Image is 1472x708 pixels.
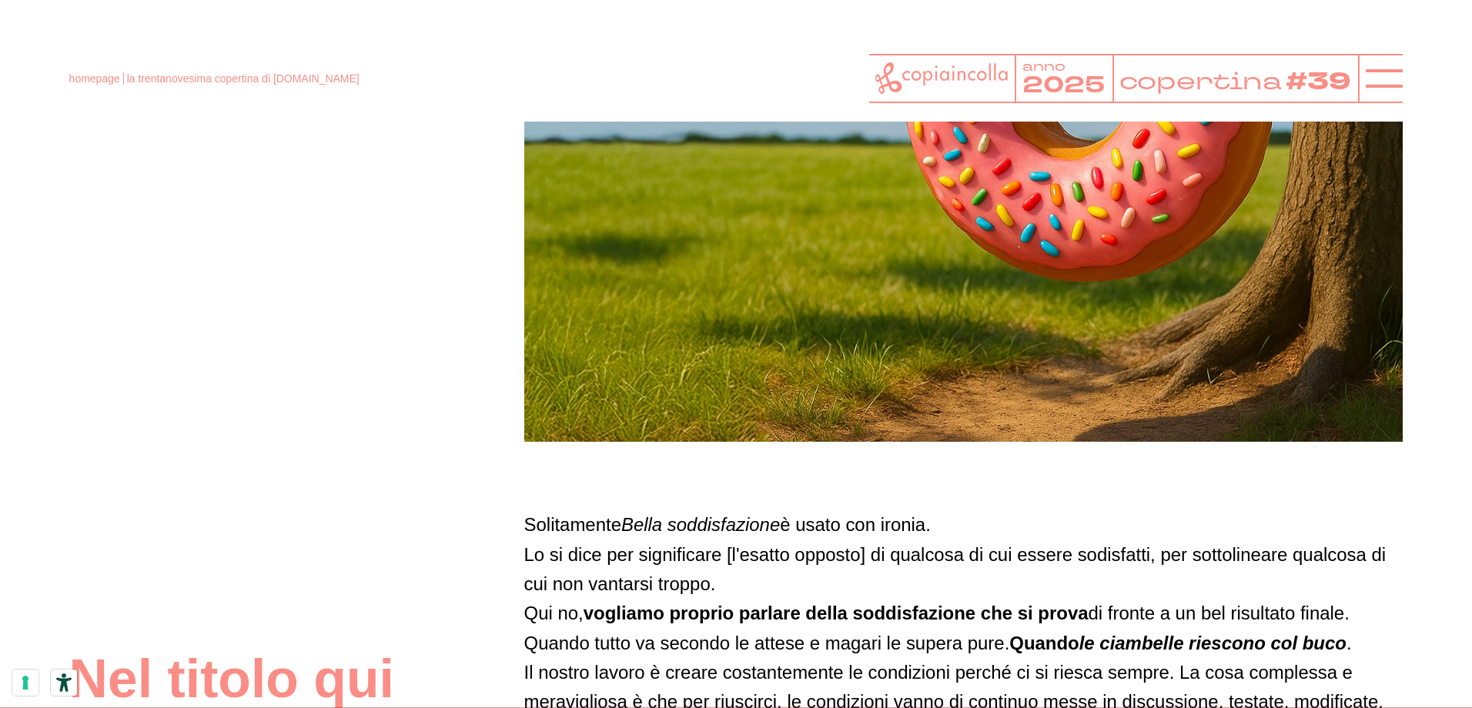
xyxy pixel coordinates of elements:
[1009,633,1347,653] strong: Quando
[69,72,120,85] a: homepage
[1022,69,1105,101] tspan: 2025
[584,603,1089,623] strong: vogliamo proprio parlare della soddisfazione che si prova
[1022,57,1066,75] tspan: anno
[1119,65,1282,97] tspan: copertina
[621,514,780,535] em: Bella soddisfazione
[1286,65,1351,99] tspan: #39
[1079,633,1347,653] em: le ciambelle riescono col buco
[51,670,77,696] button: Strumenti di accessibilità
[127,72,360,85] span: la trentanovesima copertina di [DOMAIN_NAME]
[12,670,38,696] button: Le tue preferenze relative al consenso per le tecnologie di tracciamento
